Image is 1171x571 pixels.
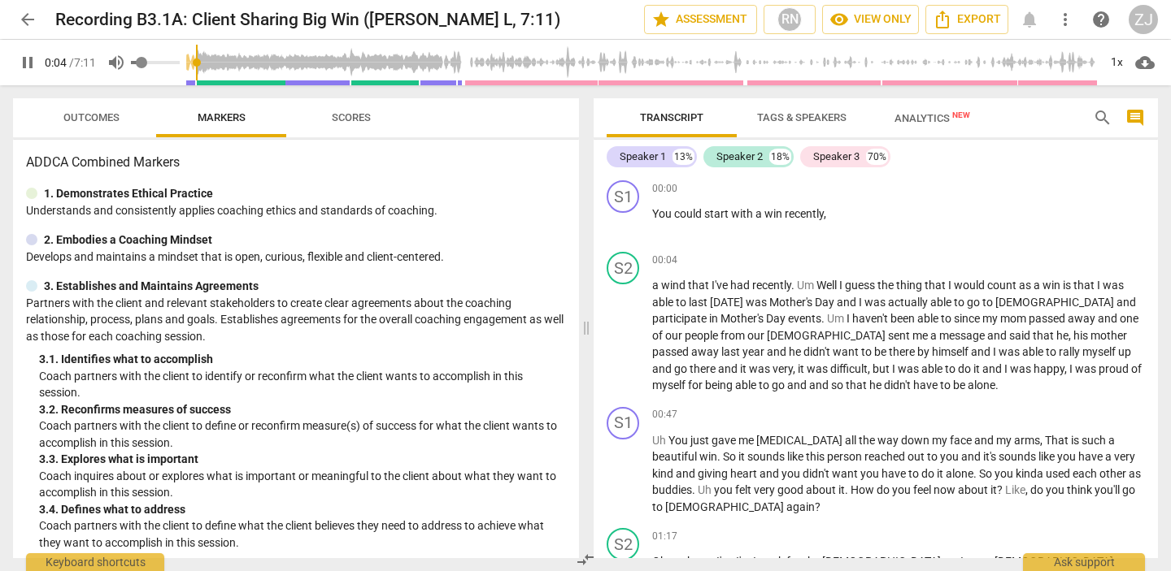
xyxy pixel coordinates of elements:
span: to [861,345,874,358]
span: like [1038,450,1057,463]
p: Understands and consistently applies coaching ethics and standards of coaching. [26,202,566,219]
span: this [806,450,827,463]
span: New [952,110,970,119]
span: person [827,450,864,463]
span: Filler word [698,483,714,496]
span: 00:04 [652,253,677,267]
span: that [1073,279,1097,292]
span: win [699,450,717,463]
button: Volume [102,48,131,77]
span: . [821,312,827,325]
span: to [759,379,772,391]
button: Play [13,48,42,77]
div: Change speaker [607,180,639,213]
span: sounds [999,450,1038,463]
span: I [892,362,898,375]
span: help [1091,10,1111,29]
span: and [767,345,789,358]
span: have [913,379,940,391]
span: 00:47 [652,408,677,422]
span: be [874,345,889,358]
span: I [847,312,852,325]
span: cloud_download [1135,53,1155,72]
span: there [690,362,718,375]
span: able [1022,345,1046,358]
div: 1x [1101,50,1132,76]
div: 3. 3. Explores what is important [39,451,566,468]
span: people [685,329,720,342]
span: a [1105,450,1114,463]
div: ZJ [1129,5,1158,34]
span: star [651,10,671,29]
span: difficult [830,362,868,375]
span: like [787,450,806,463]
span: and [760,467,781,480]
span: you [1046,483,1067,496]
span: had [730,279,752,292]
span: do [958,362,973,375]
span: recently [785,207,824,220]
span: , [1064,362,1069,375]
span: for [688,379,705,391]
span: alone [968,379,995,391]
span: our [665,329,685,342]
span: I [993,345,999,358]
span: last [721,345,742,358]
span: myself [652,379,688,391]
span: sounds [747,450,787,463]
span: you [995,467,1016,480]
div: Speaker 2 [716,149,763,165]
span: was [1103,279,1124,292]
span: to [945,362,958,375]
span: of [1131,362,1142,375]
p: 3. Establishes and Maintains Agreements [44,278,259,295]
span: arrow_back [18,10,37,29]
span: out [908,450,927,463]
span: my [996,434,1014,447]
span: win [1043,279,1063,292]
span: could [674,207,704,220]
span: , [1025,483,1030,496]
span: that [846,379,869,391]
span: thing [896,279,925,292]
div: 3. 1. Identifies what to accomplish [39,351,566,368]
span: himself [932,345,971,358]
div: Change speaker [607,252,639,284]
span: passed [652,345,691,358]
span: You [668,434,690,447]
span: me [912,329,930,342]
p: 1. Demonstrates Ethical Practice [44,185,213,202]
span: was [999,345,1022,358]
span: alone [946,467,973,480]
span: . [717,450,723,463]
span: , [1040,434,1045,447]
span: a [930,329,939,342]
span: about [806,483,838,496]
span: compare_arrows [576,550,595,569]
span: being [705,379,735,391]
div: Speaker 1 [620,149,666,165]
span: participate [652,312,709,325]
span: it [738,450,747,463]
span: each [1073,467,1099,480]
span: 0:04 [45,56,67,69]
span: So [979,467,995,480]
span: a [652,279,661,292]
span: visibility [829,10,849,29]
span: away [1068,312,1098,325]
span: but [873,362,892,375]
span: and [987,329,1009,342]
span: to [940,379,953,391]
span: and [809,379,831,391]
span: start [704,207,731,220]
p: Partners with the client and relevant stakeholders to create clear agreements about the coaching ... [26,295,566,345]
span: that [925,279,948,292]
span: able [921,362,945,375]
span: was [749,362,773,375]
span: the [859,434,877,447]
span: all [845,434,859,447]
span: his [1073,329,1090,342]
span: be [953,379,968,391]
span: to [941,312,954,325]
span: kinda [1016,467,1046,480]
